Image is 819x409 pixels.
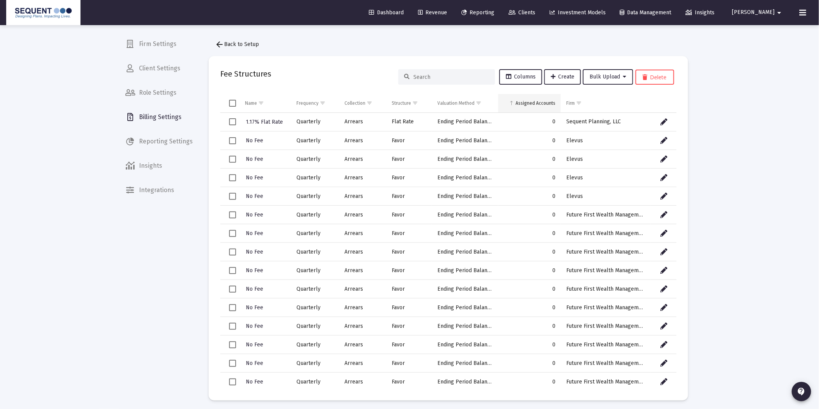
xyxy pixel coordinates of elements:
[119,35,199,53] a: Firm Settings
[245,265,264,276] button: No Fee
[215,41,259,48] span: Back to Setup
[561,243,651,261] td: Future First Wealth Management
[686,9,715,16] span: Insights
[229,249,236,256] div: Select row
[119,181,199,199] a: Integrations
[561,261,651,280] td: Future First Wealth Management
[561,280,651,298] td: Future First Wealth Management
[561,113,651,131] td: Sequent Planning, LLC
[209,37,265,52] button: Back to Setup
[240,94,291,112] td: Column Name
[245,283,264,295] button: No Fee
[246,249,263,255] span: No Fee
[119,108,199,126] a: Billing Settings
[245,172,264,183] button: No Fee
[229,230,236,237] div: Select row
[461,9,494,16] span: Reporting
[246,341,263,348] span: No Fee
[291,94,339,112] td: Column Frequency
[229,118,236,125] div: Select row
[339,187,387,206] td: Arrears
[386,131,432,150] td: Favor
[339,131,387,150] td: Arrears
[386,317,432,336] td: Favor
[418,9,447,16] span: Revenue
[614,5,678,20] a: Data Management
[220,68,271,80] h2: Fee Structures
[432,243,498,261] td: Ending Period Balance
[245,228,264,239] button: No Fee
[291,113,339,131] td: Quarterly
[498,224,561,243] td: 0
[386,113,432,131] td: Flat Rate
[432,261,498,280] td: Ending Period Balance
[339,298,387,317] td: Arrears
[432,280,498,298] td: Ending Period Balance
[245,135,264,146] button: No Fee
[245,339,264,350] button: No Fee
[339,206,387,224] td: Arrears
[119,84,199,102] span: Role Settings
[551,73,574,80] span: Create
[583,69,633,85] button: Bulk Upload
[498,354,561,373] td: 0
[498,206,561,224] td: 0
[732,9,775,16] span: [PERSON_NAME]
[502,5,541,20] a: Clients
[561,354,651,373] td: Future First Wealth Management
[245,320,264,332] button: No Fee
[246,286,263,292] span: No Fee
[432,113,498,131] td: Ending Period Balance
[636,70,674,85] button: Delete
[245,153,264,165] button: No Fee
[339,243,387,261] td: Arrears
[432,150,498,169] td: Ending Period Balance
[12,5,75,20] img: Dashboard
[229,193,236,200] div: Select row
[775,5,784,20] mat-icon: arrow_drop_down
[291,298,339,317] td: Quarterly
[386,243,432,261] td: Favor
[432,131,498,150] td: Ending Period Balance
[561,150,651,169] td: Elevus
[498,298,561,317] td: 0
[412,5,453,20] a: Revenue
[386,169,432,187] td: Favor
[291,131,339,150] td: Quarterly
[498,131,561,150] td: 0
[550,9,606,16] span: Investment Models
[339,373,387,391] td: Arrears
[498,94,561,112] td: Column Assigned Accounts
[561,224,651,243] td: Future First Wealth Management
[498,150,561,169] td: 0
[561,131,651,150] td: Elevus
[498,373,561,391] td: 0
[344,100,365,106] div: Collection
[498,169,561,187] td: 0
[119,132,199,151] span: Reporting Settings
[386,354,432,373] td: Favor
[119,59,199,78] span: Client Settings
[246,211,263,218] span: No Fee
[229,174,236,181] div: Select row
[392,100,411,106] div: Structure
[432,298,498,317] td: Ending Period Balance
[363,5,410,20] a: Dashboard
[367,100,372,106] span: Show filter options for column 'Collection'
[386,261,432,280] td: Favor
[246,174,263,181] span: No Fee
[432,206,498,224] td: Ending Period Balance
[229,137,236,144] div: Select row
[797,387,806,396] mat-icon: contact_support
[566,100,575,106] div: Firm
[291,336,339,354] td: Quarterly
[229,286,236,293] div: Select row
[229,156,236,163] div: Select row
[680,5,721,20] a: Insights
[561,336,651,354] td: Future First Wealth Management
[498,261,561,280] td: 0
[339,317,387,336] td: Arrears
[220,94,677,389] div: Data grid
